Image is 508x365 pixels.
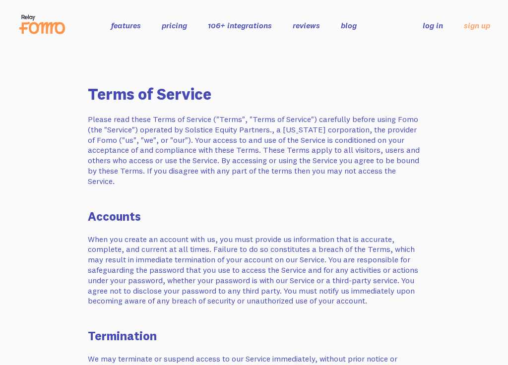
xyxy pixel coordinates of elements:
p: Please read these Terms of Service ("Terms", "Terms of Service") carefully before using Fomo (the... [88,114,420,186]
a: reviews [293,20,320,30]
a: 106+ integrations [208,20,272,30]
h3: Termination [88,330,420,342]
a: pricing [162,20,187,30]
a: features [111,20,141,30]
a: sign up [464,20,490,31]
a: blog [341,20,357,30]
p: When you create an account with us, you must provide us information that is accurate, complete, a... [88,234,420,306]
h2: Terms of Service [88,86,420,102]
a: log in [423,20,443,30]
h3: Accounts [88,210,420,222]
